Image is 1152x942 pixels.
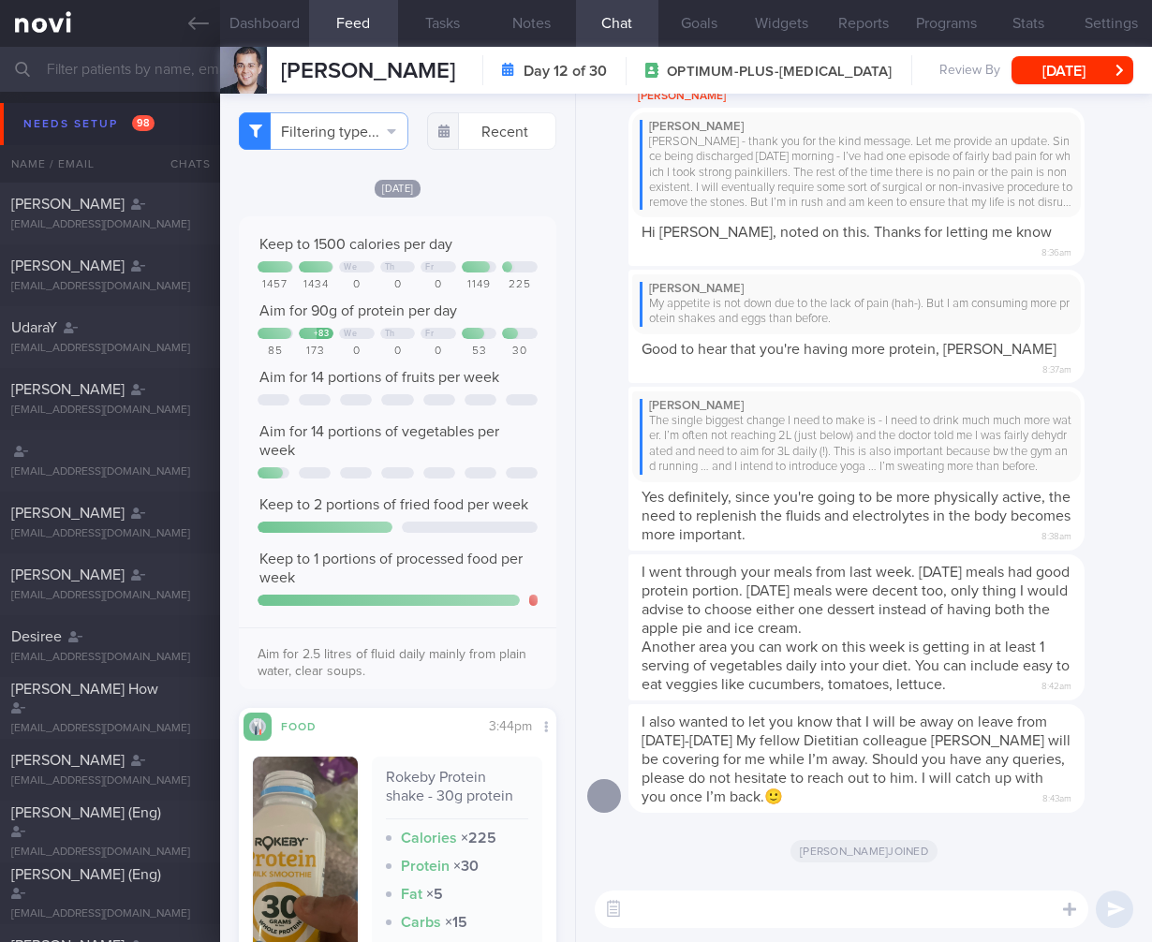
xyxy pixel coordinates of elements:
[11,753,125,768] span: [PERSON_NAME]
[421,278,456,292] div: 0
[462,345,497,359] div: 53
[11,629,62,644] span: Desiree
[145,145,220,183] div: Chats
[642,565,1070,636] span: I went through your meals from last week. [DATE] meals had good protein portion. [DATE] meals wer...
[11,651,209,665] div: [EMAIL_ADDRESS][DOMAIN_NAME]
[640,297,1073,328] div: My appetite is not down due to the lack of pain (hah-). But I am consuming more protein shakes an...
[11,907,209,921] div: [EMAIL_ADDRESS][DOMAIN_NAME]
[258,345,293,359] div: 85
[385,262,395,272] div: Th
[259,370,499,385] span: Aim for 14 portions of fruits per week
[640,282,1073,297] div: [PERSON_NAME]
[642,714,1071,804] span: I also wanted to let you know that I will be away on leave from [DATE]-[DATE] My fellow Dietitian...
[11,382,125,397] span: [PERSON_NAME]
[281,60,455,82] span: [PERSON_NAME]
[445,915,467,930] strong: × 15
[502,345,538,359] div: 30
[628,85,1141,108] div: [PERSON_NAME]
[421,345,456,359] div: 0
[339,345,375,359] div: 0
[1042,359,1071,376] span: 8:37am
[11,567,125,582] span: [PERSON_NAME]
[640,414,1073,475] div: The single biggest change I need to make is - I need to drink much much more water. I’m often not...
[642,640,1070,692] span: Another area you can work on this week is getting in at least 1 serving of vegetables daily into ...
[11,258,125,273] span: [PERSON_NAME]
[132,115,155,131] span: 98
[259,303,457,318] span: Aim for 90g of protein per day
[259,237,452,252] span: Keep to 1500 calories per day
[259,424,499,458] span: Aim for 14 portions of vegetables per week
[642,225,1052,240] span: Hi [PERSON_NAME], noted on this. Thanks for letting me know
[11,774,209,788] div: [EMAIL_ADDRESS][DOMAIN_NAME]
[259,552,523,585] span: Keep to 1 portions of processed food per week
[11,506,125,521] span: [PERSON_NAME]
[11,589,209,603] div: [EMAIL_ADDRESS][DOMAIN_NAME]
[11,320,57,335] span: UdaraY
[642,342,1056,357] span: Good to hear that you're having more protein, [PERSON_NAME]
[401,859,450,874] strong: Protein
[401,887,422,902] strong: Fat
[667,63,892,81] span: OPTIMUM-PLUS-[MEDICAL_DATA]
[11,404,209,418] div: [EMAIL_ADDRESS][DOMAIN_NAME]
[11,218,209,232] div: [EMAIL_ADDRESS][DOMAIN_NAME]
[380,345,416,359] div: 0
[11,280,209,294] div: [EMAIL_ADDRESS][DOMAIN_NAME]
[461,831,496,846] strong: × 225
[19,111,159,137] div: Needs setup
[790,840,938,862] span: [PERSON_NAME] joined
[272,717,347,733] div: Food
[258,648,526,678] span: Aim for 2.5 litres of fluid daily mainly from plain water, clear soups.
[1041,675,1071,693] span: 8:42am
[640,120,1073,135] div: [PERSON_NAME]
[11,682,158,697] span: [PERSON_NAME] How
[502,278,538,292] div: 225
[1012,56,1133,84] button: [DATE]
[11,465,209,479] div: [EMAIL_ADDRESS][DOMAIN_NAME]
[401,831,457,846] strong: Calories
[524,62,607,81] strong: Day 12 of 30
[375,180,421,198] span: [DATE]
[11,805,161,820] span: [PERSON_NAME] (Eng)
[939,63,1000,80] span: Review By
[344,262,357,272] div: We
[462,278,497,292] div: 1149
[401,915,441,930] strong: Carbs
[11,342,209,356] div: [EMAIL_ADDRESS][DOMAIN_NAME]
[426,887,443,902] strong: × 5
[386,768,528,819] div: Rokeby Protein shake - 30g protein
[11,527,209,541] div: [EMAIL_ADDRESS][DOMAIN_NAME]
[11,846,209,860] div: [EMAIL_ADDRESS][DOMAIN_NAME]
[259,497,528,512] span: Keep to 2 portions of fried food per week
[640,399,1073,414] div: [PERSON_NAME]
[11,722,209,736] div: [EMAIL_ADDRESS][DOMAIN_NAME]
[299,345,334,359] div: 173
[339,278,375,292] div: 0
[344,329,357,339] div: We
[640,135,1073,210] div: [PERSON_NAME] - thank you for the kind message. Let me provide an update. Since being discharged ...
[642,490,1071,542] span: Yes definitely, since you're going to be more physically active, the need to replenish the fluids...
[11,197,125,212] span: [PERSON_NAME]
[314,329,330,339] div: + 83
[299,278,334,292] div: 1434
[385,329,395,339] div: Th
[239,112,408,150] button: Filtering type...
[11,867,161,882] span: [PERSON_NAME] (Eng)
[258,278,293,292] div: 1457
[489,720,532,733] span: 3:44pm
[380,278,416,292] div: 0
[1041,242,1071,259] span: 8:36am
[425,262,434,272] div: Fr
[1041,525,1071,543] span: 8:38am
[1042,787,1071,805] span: 8:43am
[453,859,479,874] strong: × 30
[425,329,434,339] div: Fr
